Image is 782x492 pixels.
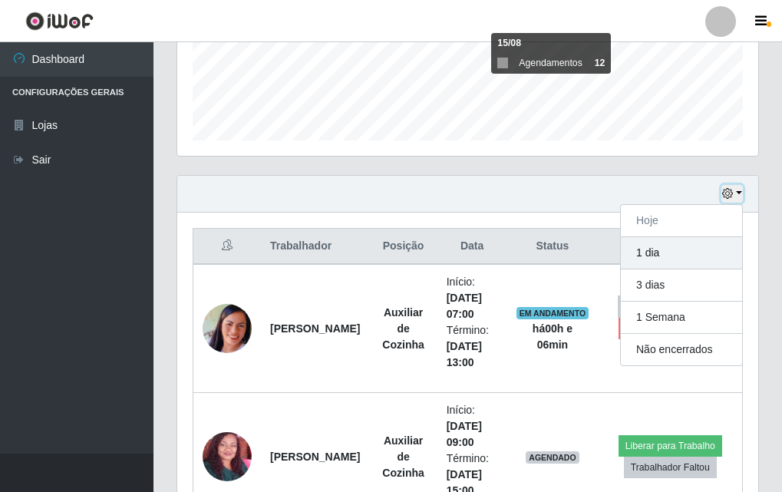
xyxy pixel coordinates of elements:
[203,304,252,353] img: 1689111041043.jpeg
[447,274,498,322] li: Início:
[382,306,424,351] strong: Auxiliar de Cozinha
[369,229,437,265] th: Posição
[621,205,742,237] button: Hoje
[270,322,360,335] strong: [PERSON_NAME]
[624,457,717,478] button: Trabalhador Faltou
[619,435,722,457] button: Liberar para Trabalho
[447,340,482,368] time: [DATE] 13:00
[447,322,498,371] li: Término:
[516,307,589,319] span: EM ANDAMENTO
[506,229,598,265] th: Status
[261,229,369,265] th: Trabalhador
[621,302,742,334] button: 1 Semana
[533,322,572,351] strong: há 00 h e 06 min
[598,229,742,265] th: Opções
[621,237,742,269] button: 1 dia
[270,451,360,463] strong: [PERSON_NAME]
[447,420,482,448] time: [DATE] 09:00
[447,292,482,320] time: [DATE] 07:00
[437,229,507,265] th: Data
[619,318,721,339] button: Forçar Encerramento
[621,269,742,302] button: 3 dias
[621,334,742,365] button: Não encerrados
[618,296,723,317] button: Adicionar Horas Extra
[526,451,579,464] span: AGENDADO
[25,12,94,31] img: CoreUI Logo
[382,434,424,479] strong: Auxiliar de Cozinha
[447,402,498,451] li: Início:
